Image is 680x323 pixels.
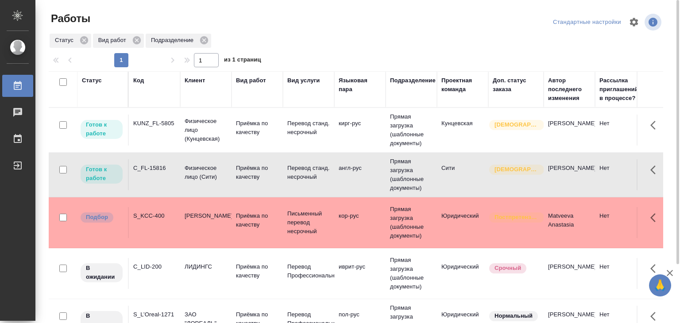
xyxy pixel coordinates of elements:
td: Нет [595,159,646,190]
td: Прямая загрузка (шаблонные документы) [386,108,437,152]
div: KUNZ_FL-5805 [133,119,176,128]
p: Физическое лицо (Кунцевская) [185,117,227,143]
p: Подразделение [151,36,197,45]
div: Исполнитель назначен, приступать к работе пока рано [80,262,124,283]
span: из 1 страниц [224,54,261,67]
div: Подразделение [390,76,436,85]
div: Проектная команда [441,76,484,94]
button: Здесь прячутся важные кнопки [645,159,666,181]
div: Автор последнего изменения [548,76,591,103]
div: split button [551,15,623,29]
td: Юридический [437,258,488,289]
td: кор-рус [334,207,386,238]
p: Перевод станд. несрочный [287,119,330,137]
div: Статус [50,34,91,48]
button: Здесь прячутся важные кнопки [645,207,666,228]
p: Приёмка по качеству [236,211,278,229]
p: Перевод Профессиональный [287,262,330,280]
td: Юридический [437,207,488,238]
p: [PERSON_NAME] [185,211,227,220]
p: Приёмка по качеству [236,164,278,181]
td: Нет [595,115,646,146]
div: Исполнитель может приступить к работе [80,119,124,140]
button: Здесь прячутся важные кнопки [645,258,666,279]
p: Письменный перевод несрочный [287,209,330,236]
span: Работы [49,12,90,26]
div: Клиент [185,76,205,85]
td: кирг-рус [334,115,386,146]
td: иврит-рус [334,258,386,289]
span: 🙏 [653,276,668,295]
p: В ожидании [86,264,117,281]
p: Статус [55,36,77,45]
div: Вид работ [93,34,144,48]
div: Доп. статус заказа [493,76,539,94]
td: Прямая загрузка (шаблонные документы) [386,200,437,245]
td: Прямая загрузка (шаблонные документы) [386,153,437,197]
td: Matveeva Anastasia [544,207,595,238]
p: Постпретензионный [495,213,539,222]
p: Приёмка по качеству [236,119,278,137]
div: Рассылка приглашений в процессе? [599,76,642,103]
td: Сити [437,159,488,190]
td: англ-рус [334,159,386,190]
p: [DEMOGRAPHIC_DATA] [495,120,539,129]
div: Вид услуги [287,76,320,85]
div: Код [133,76,144,85]
p: Готов к работе [86,165,117,183]
span: Посмотреть информацию [645,14,663,31]
p: Подбор [86,213,108,222]
p: Вид работ [98,36,129,45]
div: Можно подбирать исполнителей [80,211,124,223]
td: [PERSON_NAME] [544,159,595,190]
div: Подразделение [146,34,211,48]
div: C_FL-15816 [133,164,176,173]
td: Кунцевская [437,115,488,146]
div: Исполнитель может приступить к работе [80,164,124,185]
div: S_KCC-400 [133,211,176,220]
td: Прямая загрузка (шаблонные документы) [386,251,437,296]
p: Нормальный [495,311,533,320]
button: 🙏 [649,274,671,296]
div: S_L’Oreal-1271 [133,310,176,319]
p: Физическое лицо (Сити) [185,164,227,181]
p: Готов к работе [86,120,117,138]
p: ЛИДИНГС [185,262,227,271]
div: Языковая пара [339,76,381,94]
p: Приёмка по качеству [236,262,278,280]
span: Настроить таблицу [623,12,645,33]
td: [PERSON_NAME] [544,115,595,146]
p: [DEMOGRAPHIC_DATA] [495,165,539,174]
p: Перевод станд. несрочный [287,164,330,181]
div: Статус [82,76,102,85]
div: C_LID-200 [133,262,176,271]
p: Срочный [495,264,521,273]
td: Нет [595,258,646,289]
div: Вид работ [236,76,266,85]
td: [PERSON_NAME] [544,258,595,289]
td: Нет [595,207,646,238]
button: Здесь прячутся важные кнопки [645,115,666,136]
